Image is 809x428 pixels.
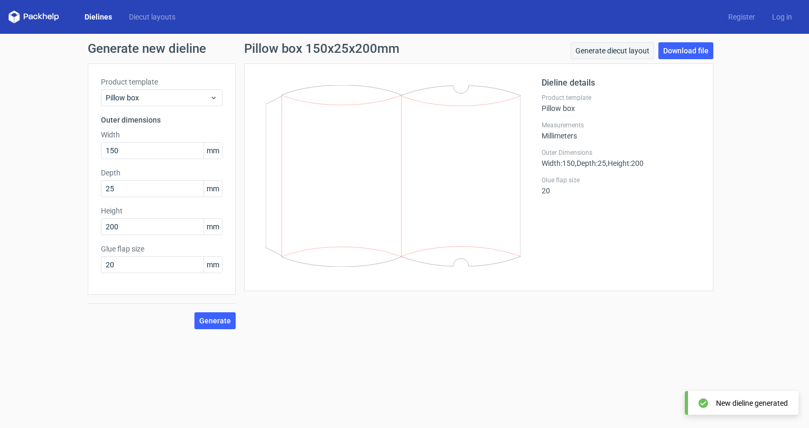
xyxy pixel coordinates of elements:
[542,94,700,113] div: Pillow box
[203,219,222,235] span: mm
[542,94,700,102] label: Product template
[542,148,700,157] label: Outer Dimensions
[203,181,222,197] span: mm
[764,12,801,22] a: Log in
[199,317,231,324] span: Generate
[542,121,700,140] div: Millimeters
[101,168,222,178] label: Depth
[203,143,222,159] span: mm
[716,398,788,408] div: New dieline generated
[106,92,210,103] span: Pillow box
[658,42,713,59] a: Download file
[120,12,184,22] a: Diecut layouts
[101,206,222,216] label: Height
[542,121,700,129] label: Measurements
[88,42,722,55] h1: Generate new dieline
[606,159,644,168] span: , Height : 200
[194,312,236,329] button: Generate
[76,12,120,22] a: Dielines
[101,244,222,254] label: Glue flap size
[542,176,700,184] label: Glue flap size
[542,159,575,168] span: Width : 150
[203,257,222,273] span: mm
[575,159,606,168] span: , Depth : 25
[720,12,764,22] a: Register
[244,42,399,55] h1: Pillow box 150x25x200mm
[542,176,700,195] div: 20
[101,77,222,87] label: Product template
[571,42,654,59] a: Generate diecut layout
[101,115,222,125] h3: Outer dimensions
[101,129,222,140] label: Width
[542,77,700,89] h2: Dieline details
